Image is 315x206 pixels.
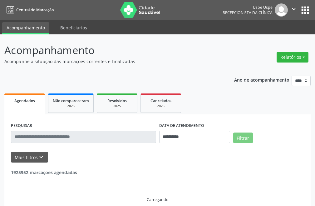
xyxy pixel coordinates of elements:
[53,98,89,103] span: Não compareceram
[234,76,289,83] p: Ano de acompanhamento
[275,3,288,17] img: img
[2,22,49,34] a: Acompanhamento
[101,104,133,108] div: 2025
[147,197,168,202] div: Carregando
[223,5,273,10] div: Uspe Uspe
[14,98,35,103] span: Agendados
[290,6,297,13] i: 
[145,104,176,108] div: 2025
[233,133,253,143] button: Filtrar
[4,5,54,15] a: Central de Marcação
[300,5,311,16] button: apps
[4,58,219,65] p: Acompanhe a situação das marcações correntes e finalizadas
[11,121,32,131] label: PESQUISAR
[53,104,89,108] div: 2025
[38,154,45,161] i: keyboard_arrow_down
[223,10,273,15] span: Recepcionista da clínica
[11,169,77,175] strong: 1925952 marcações agendadas
[16,7,54,13] span: Central de Marcação
[288,3,300,17] button: 
[11,152,48,163] button: Mais filtroskeyboard_arrow_down
[4,43,219,58] p: Acompanhamento
[150,98,171,103] span: Cancelados
[159,121,204,131] label: DATA DE ATENDIMENTO
[56,22,91,33] a: Beneficiários
[107,98,127,103] span: Resolvidos
[277,52,308,63] button: Relatórios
